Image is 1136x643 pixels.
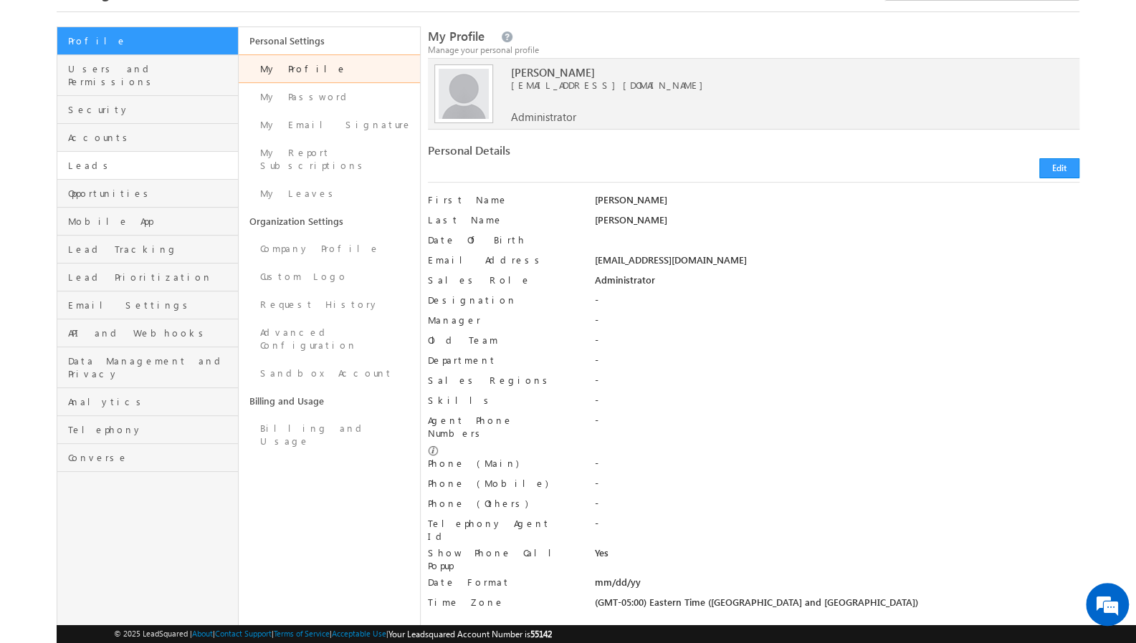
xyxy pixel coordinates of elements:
[428,274,578,286] label: Sales Role
[57,55,238,96] a: Users and Permissions
[595,374,1079,394] div: -
[114,627,552,641] span: © 2025 LeadSquared | | | | |
[428,457,578,470] label: Phone (Main)
[57,236,238,264] a: Lead Tracking
[428,596,578,609] label: Time Zone
[428,233,578,246] label: Date Of Birth
[595,596,1079,616] div: (GMT-05:00) Eastern Time ([GEOGRAPHIC_DATA] and [GEOGRAPHIC_DATA])
[388,629,552,639] span: Your Leadsquared Account Number is
[595,414,1079,434] div: -
[68,243,234,256] span: Lead Tracking
[595,354,1079,374] div: -
[511,79,1032,92] span: [EMAIL_ADDRESS][DOMAIN_NAME]
[215,629,272,638] a: Contact Support
[595,253,1079,274] div: [EMAIL_ADDRESS][DOMAIN_NAME]
[68,423,234,436] span: Telephony
[239,263,420,291] a: Custom Logo
[239,319,420,359] a: Advanced Configuration
[274,629,330,638] a: Terms of Service
[595,274,1079,294] div: Administrator
[595,497,1079,517] div: -
[57,319,238,347] a: API and Webhooks
[595,294,1079,314] div: -
[57,96,238,124] a: Security
[332,629,386,638] a: Acceptable Use
[68,187,234,200] span: Opportunities
[68,395,234,408] span: Analytics
[57,388,238,416] a: Analytics
[57,152,238,180] a: Leads
[239,208,420,235] a: Organization Settings
[428,334,578,347] label: Old Team
[239,111,420,139] a: My Email Signature
[595,213,1079,233] div: [PERSON_NAME]
[68,62,234,88] span: Users and Permissions
[595,394,1079,414] div: -
[595,576,1079,596] div: mm/dd/yy
[530,629,552,639] span: 55142
[511,66,1032,79] span: [PERSON_NAME]
[428,477,548,490] label: Phone (Mobile)
[511,110,576,123] span: Administrator
[57,416,238,444] a: Telephony
[428,144,745,164] div: Personal Details
[428,354,578,367] label: Department
[239,359,420,387] a: Sandbox Account
[428,394,578,407] label: Skills
[68,327,234,339] span: API and Webhooks
[595,477,1079,497] div: -
[239,54,420,83] a: My Profile
[239,387,420,415] a: Billing and Usage
[68,271,234,284] span: Lead Prioritization
[428,294,578,306] label: Designation
[1039,158,1079,178] button: Edit
[428,314,578,327] label: Manager
[428,44,1079,57] div: Manage your personal profile
[57,444,238,472] a: Converse
[68,131,234,144] span: Accounts
[68,159,234,172] span: Leads
[68,34,234,47] span: Profile
[192,629,213,638] a: About
[428,497,578,510] label: Phone (Others)
[428,414,578,440] label: Agent Phone Numbers
[428,517,578,543] label: Telephony Agent Id
[68,354,234,380] span: Data Management and Privacy
[239,415,420,455] a: Billing and Usage
[239,235,420,263] a: Company Profile
[57,264,238,291] a: Lead Prioritization
[428,374,578,387] label: Sales Regions
[239,139,420,180] a: My Report Subscriptions
[595,334,1079,354] div: -
[428,28,485,44] span: My Profile
[57,347,238,388] a: Data Management and Privacy
[68,451,234,464] span: Converse
[428,576,578,589] label: Date Format
[68,299,234,311] span: Email Settings
[239,180,420,208] a: My Leaves
[239,27,420,54] a: Personal Settings
[595,193,1079,213] div: [PERSON_NAME]
[595,314,1079,334] div: -
[57,124,238,152] a: Accounts
[428,253,578,266] label: Email Address
[428,213,578,226] label: Last Name
[57,27,238,55] a: Profile
[57,291,238,319] a: Email Settings
[595,517,1079,537] div: -
[428,546,578,572] label: Show Phone Call Popup
[595,457,1079,477] div: -
[68,103,234,116] span: Security
[239,83,420,111] a: My Password
[57,180,238,208] a: Opportunities
[428,193,578,206] label: First Name
[57,208,238,236] a: Mobile App
[595,546,1079,566] div: Yes
[68,215,234,228] span: Mobile App
[239,291,420,319] a: Request History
